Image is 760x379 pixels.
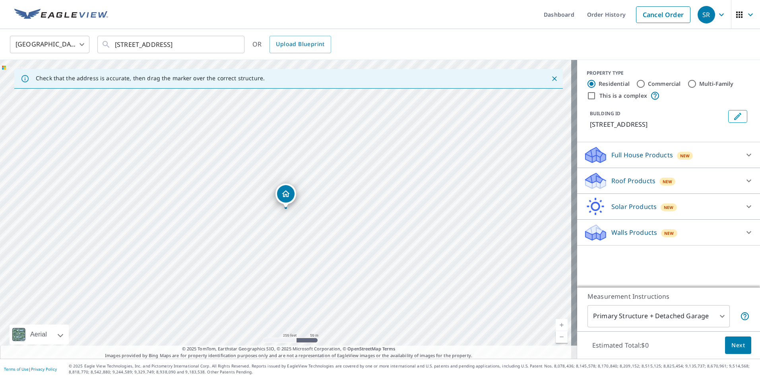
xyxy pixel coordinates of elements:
[276,39,324,49] span: Upload Blueprint
[275,184,296,208] div: Dropped pin, building 1, Residential property, 7915 Elm Ave Raytown, MO 64138
[269,36,331,53] a: Upload Blueprint
[699,80,734,88] label: Multi-Family
[382,346,396,352] a: Terms
[4,366,29,372] a: Terms of Use
[680,153,690,159] span: New
[584,197,754,216] div: Solar ProductsNew
[36,75,265,82] p: Check that the address is accurate, then drag the marker over the correct structure.
[611,202,657,211] p: Solar Products
[725,336,751,354] button: Next
[31,366,57,372] a: Privacy Policy
[664,230,674,236] span: New
[611,150,673,160] p: Full House Products
[590,110,620,117] p: BUILDING ID
[611,228,657,237] p: Walls Products
[636,6,690,23] a: Cancel Order
[115,33,228,56] input: Search by address or latitude-longitude
[4,367,57,371] p: |
[549,73,560,84] button: Close
[556,319,568,331] a: Current Level 17, Zoom In
[556,331,568,343] a: Current Level 17, Zoom Out
[740,311,750,321] span: Your report will include the primary structure and a detached garage if one exists.
[599,80,630,88] label: Residential
[587,70,750,77] div: PROPERTY TYPE
[347,346,381,352] a: OpenStreetMap
[584,171,754,190] div: Roof ProductsNew
[14,9,108,21] img: EV Logo
[10,325,69,344] div: Aerial
[28,325,49,344] div: Aerial
[10,33,89,56] div: [GEOGRAPHIC_DATA]
[728,110,747,123] button: Edit building 1
[648,80,681,88] label: Commercial
[587,292,750,301] p: Measurement Instructions
[664,204,674,211] span: New
[731,340,745,350] span: Next
[584,223,754,242] div: Walls ProductsNew
[698,6,715,23] div: SR
[590,120,725,129] p: [STREET_ADDRESS]
[611,176,655,186] p: Roof Products
[182,346,396,352] span: © 2025 TomTom, Earthstar Geographics SIO, © 2025 Microsoft Corporation, ©
[586,336,655,354] p: Estimated Total: $0
[584,145,754,164] div: Full House ProductsNew
[252,36,331,53] div: OR
[663,178,673,185] span: New
[599,92,647,100] label: This is a complex
[587,305,730,327] div: Primary Structure + Detached Garage
[69,363,756,375] p: © 2025 Eagle View Technologies, Inc. and Pictometry International Corp. All Rights Reserved. Repo...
